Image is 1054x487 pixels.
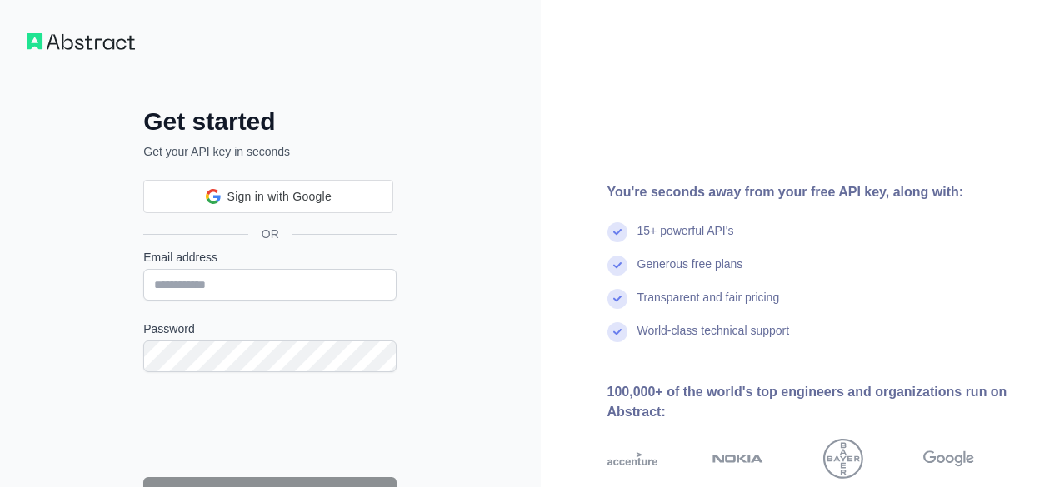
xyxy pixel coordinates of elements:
[27,33,135,50] img: Workflow
[227,188,332,206] span: Sign in with Google
[712,439,763,479] img: nokia
[823,439,863,479] img: bayer
[607,439,658,479] img: accenture
[607,256,627,276] img: check mark
[248,226,292,242] span: OR
[143,180,393,213] div: Sign in with Google
[607,382,1028,422] div: 100,000+ of the world's top engineers and organizations run on Abstract:
[143,392,397,457] iframe: reCAPTCHA
[923,439,974,479] img: google
[607,182,1028,202] div: You're seconds away from your free API key, along with:
[607,322,627,342] img: check mark
[637,322,790,355] div: World-class technical support
[637,289,780,322] div: Transparent and fair pricing
[637,222,734,256] div: 15+ powerful API's
[607,222,627,242] img: check mark
[143,249,397,266] label: Email address
[143,321,397,337] label: Password
[143,107,397,137] h2: Get started
[637,256,743,289] div: Generous free plans
[143,143,397,160] p: Get your API key in seconds
[607,289,627,309] img: check mark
